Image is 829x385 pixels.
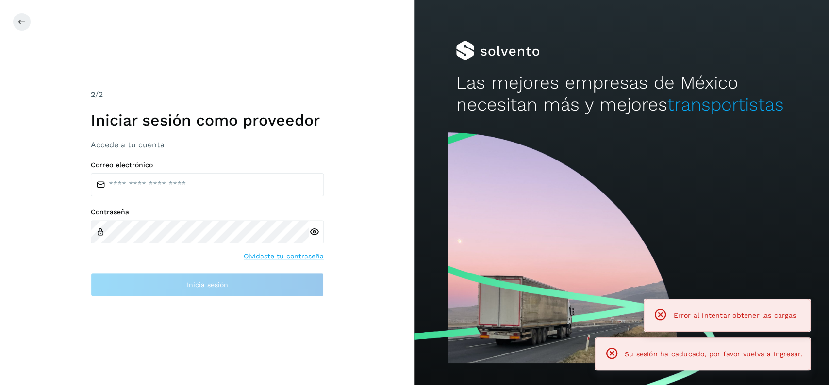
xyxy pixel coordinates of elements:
span: Error al intentar obtener las cargas [673,311,796,319]
button: Inicia sesión [91,273,324,296]
h2: Las mejores empresas de México necesitan más y mejores [456,72,787,115]
div: /2 [91,89,324,100]
h1: Iniciar sesión como proveedor [91,111,324,129]
h3: Accede a tu cuenta [91,140,324,149]
label: Correo electrónico [91,161,324,169]
span: Inicia sesión [187,281,228,288]
label: Contraseña [91,208,324,216]
span: transportistas [667,94,783,115]
span: Su sesión ha caducado, por favor vuelva a ingresar. [625,350,802,358]
a: Olvidaste tu contraseña [244,251,324,261]
span: 2 [91,90,95,99]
